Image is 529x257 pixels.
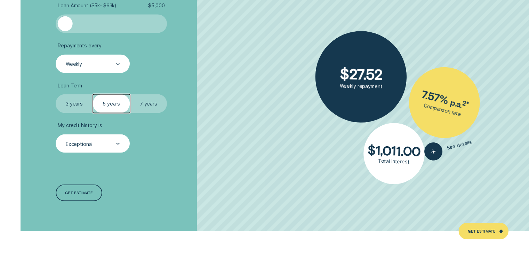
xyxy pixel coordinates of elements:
span: Loan Amount ( $5k - $63k ) [58,2,117,8]
a: Get estimate [56,184,102,201]
a: Get Estimate [458,223,508,239]
div: Exceptional [66,141,93,147]
span: Loan Term [58,82,82,88]
span: Repayments every [58,42,102,48]
span: My credit history is [58,122,102,128]
label: 7 years [130,94,167,112]
span: See details [446,139,473,151]
span: $ 5,000 [148,2,165,8]
div: Weekly [66,61,82,67]
label: 5 years [93,94,130,112]
label: 3 years [56,94,93,112]
button: See details [423,133,474,163]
